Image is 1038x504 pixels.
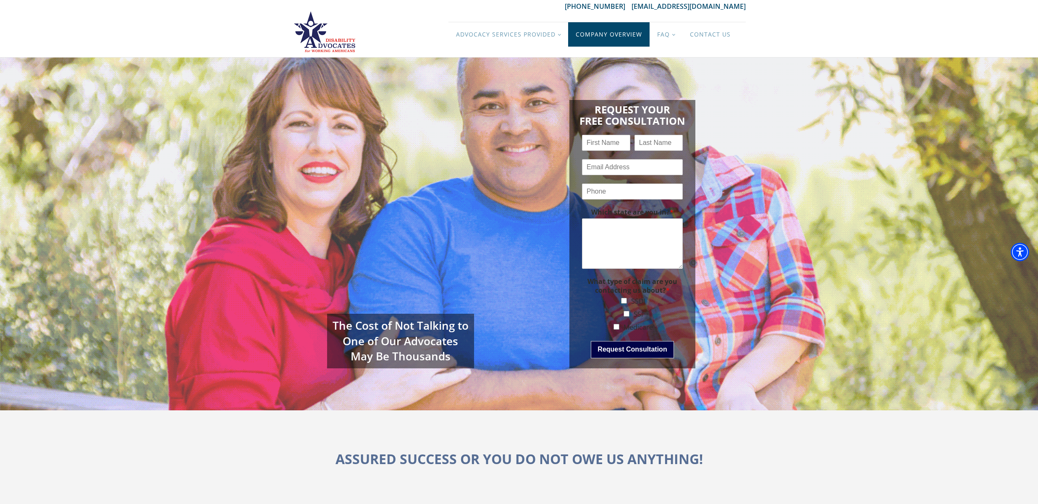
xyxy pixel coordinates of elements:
label: Which state are you in? [582,208,683,217]
label: What type of claim are you contacting us about? [582,277,683,295]
label: Medicare [624,323,653,332]
input: Last Name [634,135,683,151]
label: SSDI [631,297,645,306]
a: [PHONE_NUMBER] [565,2,632,11]
input: Phone [582,184,683,199]
a: Contact Us [682,22,738,47]
a: Company Overview [568,22,650,47]
h1: Request Your Free Consultation [579,100,685,126]
h1: ASSURED SUCCESS OR YOU DO NOT OWE US ANYTHING! [336,448,703,470]
input: First Name [582,135,630,151]
a: Advocacy Services Provided [448,22,568,47]
a: FAQ [650,22,682,47]
label: SSI [634,310,643,319]
div: Accessibility Menu [1011,243,1029,261]
a: [EMAIL_ADDRESS][DOMAIN_NAME] [632,2,746,11]
input: Email Address [582,159,683,175]
button: Request Consultation [591,341,674,358]
div: The Cost of Not Talking to One of Our Advocates May Be Thousands [327,314,474,368]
